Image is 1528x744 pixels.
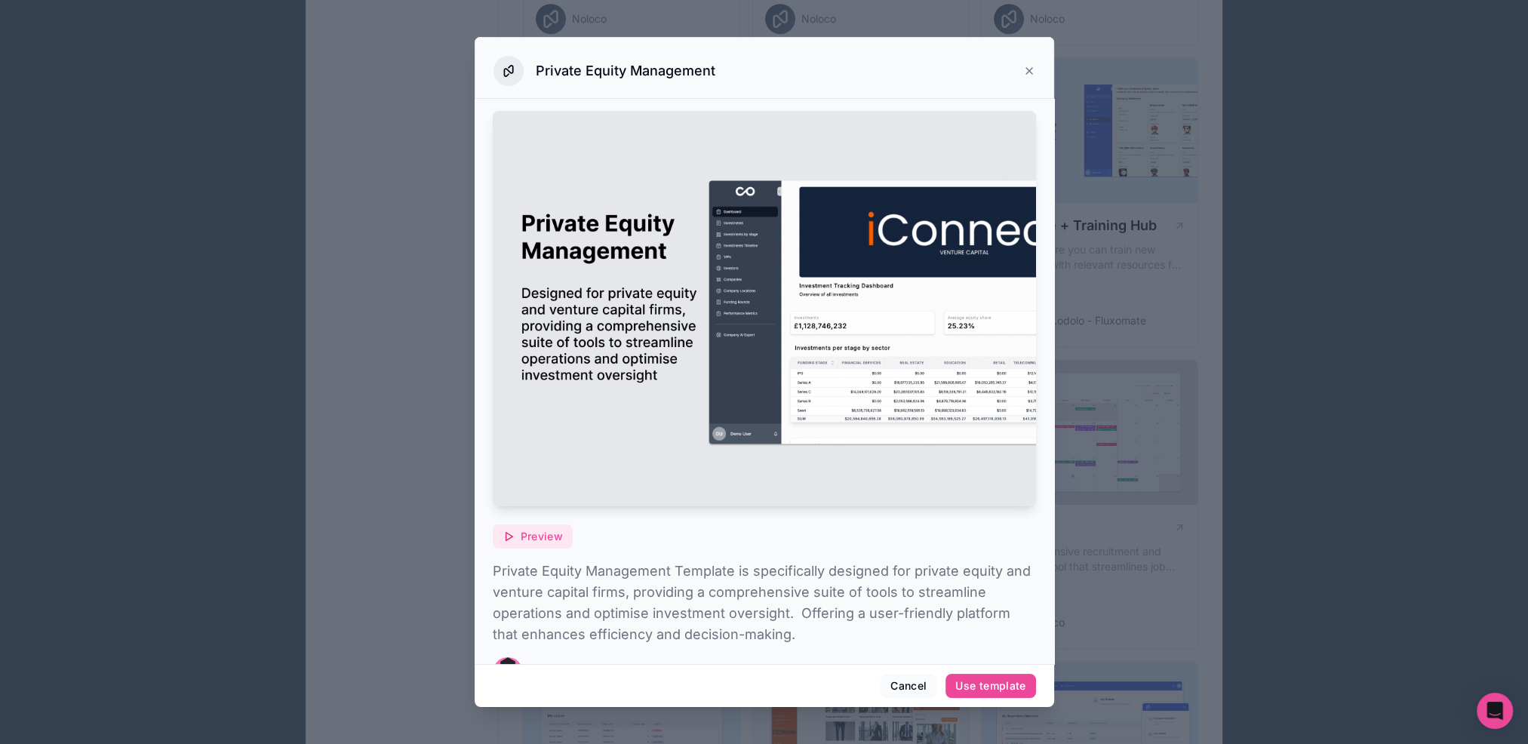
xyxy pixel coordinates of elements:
img: Private Equity Management [493,111,1036,506]
button: Use template [945,674,1035,698]
button: Preview [493,524,573,549]
button: Cancel [881,674,936,698]
span: Preview [521,530,563,543]
div: Use template [955,679,1025,693]
h3: Private Equity Management [536,62,715,80]
p: Private Equity Management Template is specifically designed for private equity and venture capita... [493,561,1036,645]
div: Open Intercom Messenger [1477,693,1513,729]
